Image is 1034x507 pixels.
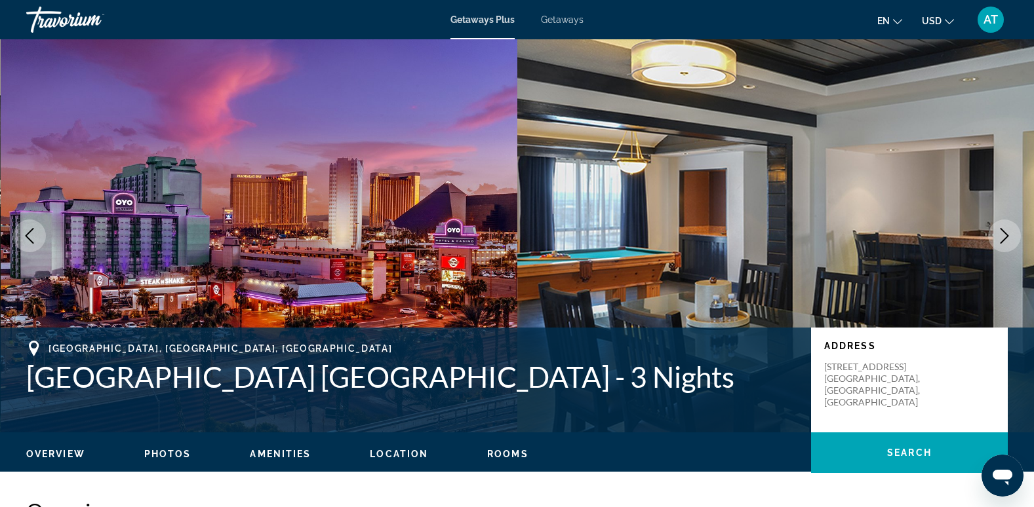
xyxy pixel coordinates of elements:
p: Address [824,341,995,351]
button: Location [370,448,428,460]
a: Travorium [26,3,157,37]
span: Search [887,447,932,458]
button: User Menu [974,6,1008,33]
button: Next image [988,219,1021,252]
span: USD [922,16,942,26]
span: AT [984,13,998,26]
button: Previous image [13,219,46,252]
button: Photos [144,448,191,460]
h1: [GEOGRAPHIC_DATA] [GEOGRAPHIC_DATA] - 3 Nights [26,360,798,394]
button: Overview [26,448,85,460]
span: en [877,16,890,26]
button: Rooms [487,448,528,460]
iframe: Button to launch messaging window [982,455,1024,497]
span: Location [370,449,428,459]
button: Change currency [922,11,954,30]
button: Change language [877,11,902,30]
button: Amenities [250,448,311,460]
a: Getaways Plus [450,14,515,25]
span: Amenities [250,449,311,459]
span: [GEOGRAPHIC_DATA], [GEOGRAPHIC_DATA], [GEOGRAPHIC_DATA] [49,343,392,354]
span: Rooms [487,449,528,459]
span: Overview [26,449,85,459]
span: Photos [144,449,191,459]
button: Search [811,432,1008,473]
p: [STREET_ADDRESS] [GEOGRAPHIC_DATA], [GEOGRAPHIC_DATA], [GEOGRAPHIC_DATA] [824,361,929,408]
a: Getaways [541,14,584,25]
